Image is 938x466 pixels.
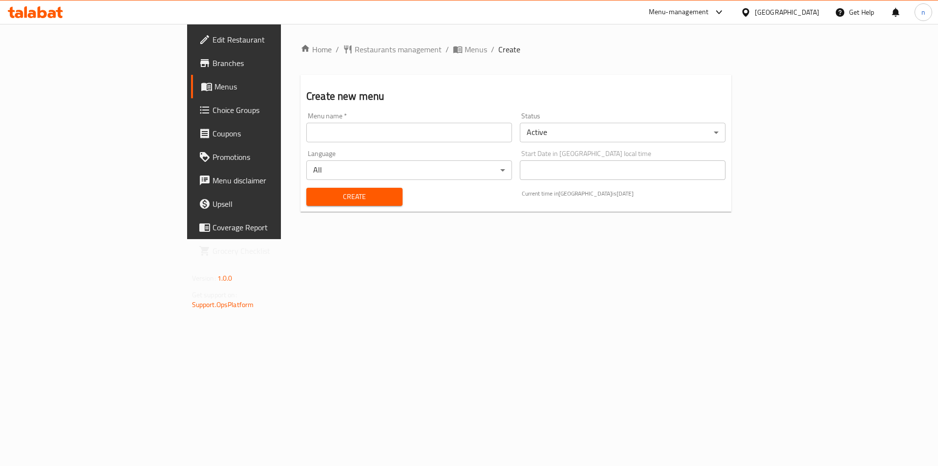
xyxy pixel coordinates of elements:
span: Upsell [213,198,336,210]
a: Branches [191,51,344,75]
span: 1.0.0 [217,272,233,285]
div: Menu-management [649,6,709,18]
div: [GEOGRAPHIC_DATA] [755,7,819,18]
span: Restaurants management [355,44,442,55]
a: Choice Groups [191,98,344,122]
div: Active [520,123,725,142]
a: Menus [191,75,344,98]
span: Branches [213,57,336,69]
span: Create [314,191,395,203]
span: n [921,7,925,18]
span: Choice Groups [213,104,336,116]
span: Menus [465,44,487,55]
h2: Create new menu [306,89,725,104]
span: Create [498,44,520,55]
a: Restaurants management [343,44,442,55]
a: Menu disclaimer [191,169,344,192]
button: Create [306,188,403,206]
input: Please enter Menu name [306,123,512,142]
div: All [306,160,512,180]
span: Grocery Checklist [213,245,336,257]
span: Coverage Report [213,222,336,233]
span: Menus [214,81,336,92]
a: Support.OpsPlatform [192,298,254,311]
a: Grocery Checklist [191,239,344,263]
a: Coverage Report [191,216,344,239]
span: Edit Restaurant [213,34,336,45]
li: / [446,44,449,55]
a: Upsell [191,192,344,216]
span: Coupons [213,128,336,139]
span: Menu disclaimer [213,175,336,186]
a: Coupons [191,122,344,145]
a: Promotions [191,145,344,169]
a: Menus [453,44,487,55]
a: Edit Restaurant [191,28,344,51]
span: Version: [192,272,216,285]
li: / [491,44,494,55]
span: Promotions [213,151,336,163]
p: Current time in [GEOGRAPHIC_DATA] is [DATE] [522,189,725,198]
span: Get support on: [192,288,237,301]
nav: breadcrumb [300,44,731,55]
